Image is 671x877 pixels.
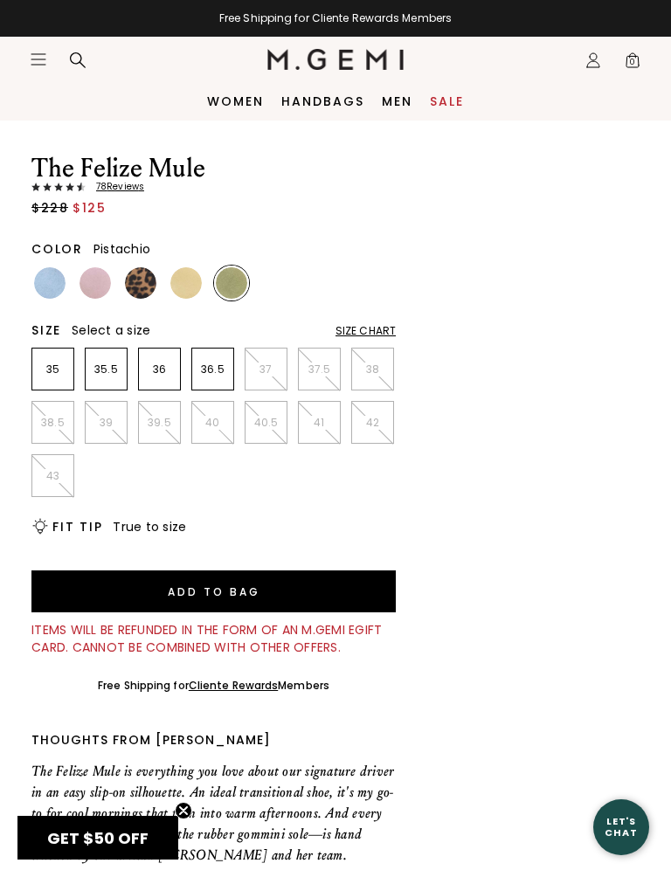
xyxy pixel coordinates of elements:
[52,520,102,534] h2: Fit Tip
[31,155,396,182] h1: The Felize Mule
[175,802,192,819] button: Close teaser
[31,199,68,217] span: $228
[31,621,396,656] div: Items will be refunded in the form of an M.Gemi eGift Card. Cannot be combined with other offers.
[32,416,73,430] p: 38.5
[281,94,364,108] a: Handbags
[299,363,340,376] p: 37.5
[17,816,178,860] div: GET $50 OFFClose teaser
[80,267,111,299] img: Ballet Pink
[139,416,180,430] p: 39.5
[352,416,393,430] p: 42
[98,679,329,693] div: Free Shipping for Members
[216,267,247,299] img: Pistachio
[125,267,156,299] img: Leopard Print
[207,94,264,108] a: Women
[32,469,73,483] p: 43
[624,55,641,73] span: 0
[47,827,149,849] span: GET $50 OFF
[170,267,202,299] img: Butter
[31,182,396,192] a: 78Reviews
[32,363,73,376] p: 35
[31,761,396,866] p: The Felize Mule is everything you love about our signature driver in an easy slip-on silhouette. ...
[31,242,83,256] h2: Color
[72,321,150,339] span: Select a size
[192,416,233,430] p: 40
[73,199,106,217] span: $125
[246,363,287,376] p: 37
[430,94,464,108] a: Sale
[246,416,287,430] p: 40.5
[31,733,396,747] div: Thoughts from [PERSON_NAME]
[335,324,396,338] div: Size Chart
[31,570,396,612] button: Add to Bag
[86,416,127,430] p: 39
[93,240,150,258] span: Pistachio
[299,416,340,430] p: 41
[31,323,61,337] h2: Size
[86,363,127,376] p: 35.5
[382,94,412,108] a: Men
[30,51,47,68] button: Open site menu
[267,49,405,70] img: M.Gemi
[139,363,180,376] p: 36
[86,182,144,192] span: 78 Review s
[192,363,233,376] p: 36.5
[34,267,66,299] img: Blue Rain
[593,816,649,838] div: Let's Chat
[352,363,393,376] p: 38
[189,678,279,693] a: Cliente Rewards
[113,518,186,535] span: True to size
